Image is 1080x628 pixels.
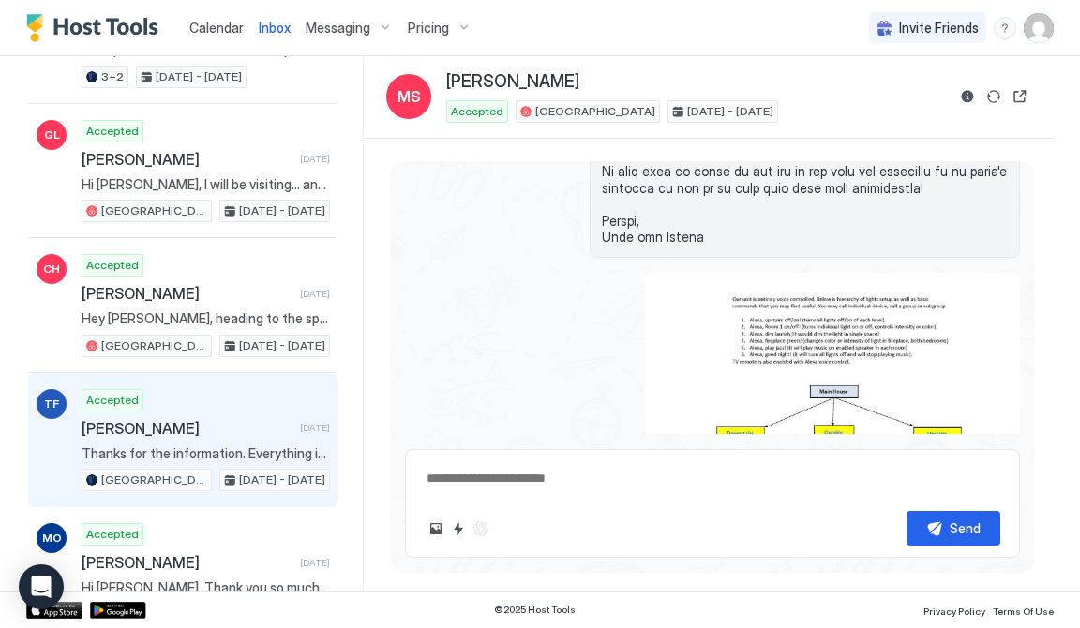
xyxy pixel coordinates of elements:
button: Send [907,511,1000,546]
span: Accepted [86,392,139,409]
a: Privacy Policy [923,600,985,620]
span: [GEOGRAPHIC_DATA] [101,471,207,488]
span: [PERSON_NAME] [82,553,292,572]
span: Invite Friends [899,20,979,37]
span: [DATE] - [DATE] [239,337,325,354]
span: Thanks for the information. Everything is great so far. My coworker found the laundry room. We wi... [82,445,330,462]
span: © 2025 Host Tools [494,604,576,616]
div: View image [645,273,1020,562]
span: Accepted [86,123,139,140]
span: [PERSON_NAME] [82,284,292,303]
a: Terms Of Use [993,600,1054,620]
button: Reservation information [956,85,979,108]
span: Accepted [86,526,139,543]
span: [DATE] - [DATE] [239,202,325,219]
span: [DATE] [300,288,330,300]
div: menu [994,17,1016,39]
span: [GEOGRAPHIC_DATA] [535,103,655,120]
div: Send [950,518,981,538]
span: TF [44,396,59,412]
span: Calendar [189,20,244,36]
a: Google Play Store [90,602,146,619]
a: App Store [26,602,82,619]
span: Privacy Policy [923,606,985,617]
span: MS [397,85,421,108]
a: Inbox [259,18,291,37]
span: GL [44,127,60,143]
span: MO [42,530,62,546]
span: Accepted [451,103,503,120]
a: Host Tools Logo [26,14,167,42]
span: [GEOGRAPHIC_DATA] [101,202,207,219]
button: Open reservation [1009,85,1031,108]
div: Open Intercom Messenger [19,564,64,609]
span: Terms Of Use [993,606,1054,617]
span: [DATE] - [DATE] [239,471,325,488]
span: 3+2 [101,68,124,85]
span: [DATE] [300,422,330,434]
span: Pricing [408,20,449,37]
button: Sync reservation [982,85,1005,108]
span: [GEOGRAPHIC_DATA] [101,337,207,354]
span: Accepted [86,257,139,274]
span: [PERSON_NAME] [82,150,292,169]
span: [DATE] [300,153,330,165]
span: Hey [PERSON_NAME], heading to the springs for a wedding next week. We will not be doing any kind ... [82,310,330,327]
span: CH [43,261,60,277]
span: Hi [PERSON_NAME], I will be visiting... and I confirm I have read the house rules. Thanks. [82,176,330,193]
span: Hi [PERSON_NAME], Thank you so much for your feedback. We're very sorry to hear that the cleaning... [82,579,330,596]
button: Quick reply [447,517,470,540]
span: [DATE] [300,557,330,569]
span: [DATE] - [DATE] [156,68,242,85]
span: Messaging [306,20,370,37]
span: Inbox [259,20,291,36]
a: Calendar [189,18,244,37]
span: [PERSON_NAME] [446,71,579,93]
span: [DATE] - [DATE] [687,103,773,120]
div: User profile [1024,13,1054,43]
span: [PERSON_NAME] [82,419,292,438]
button: Upload image [425,517,447,540]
